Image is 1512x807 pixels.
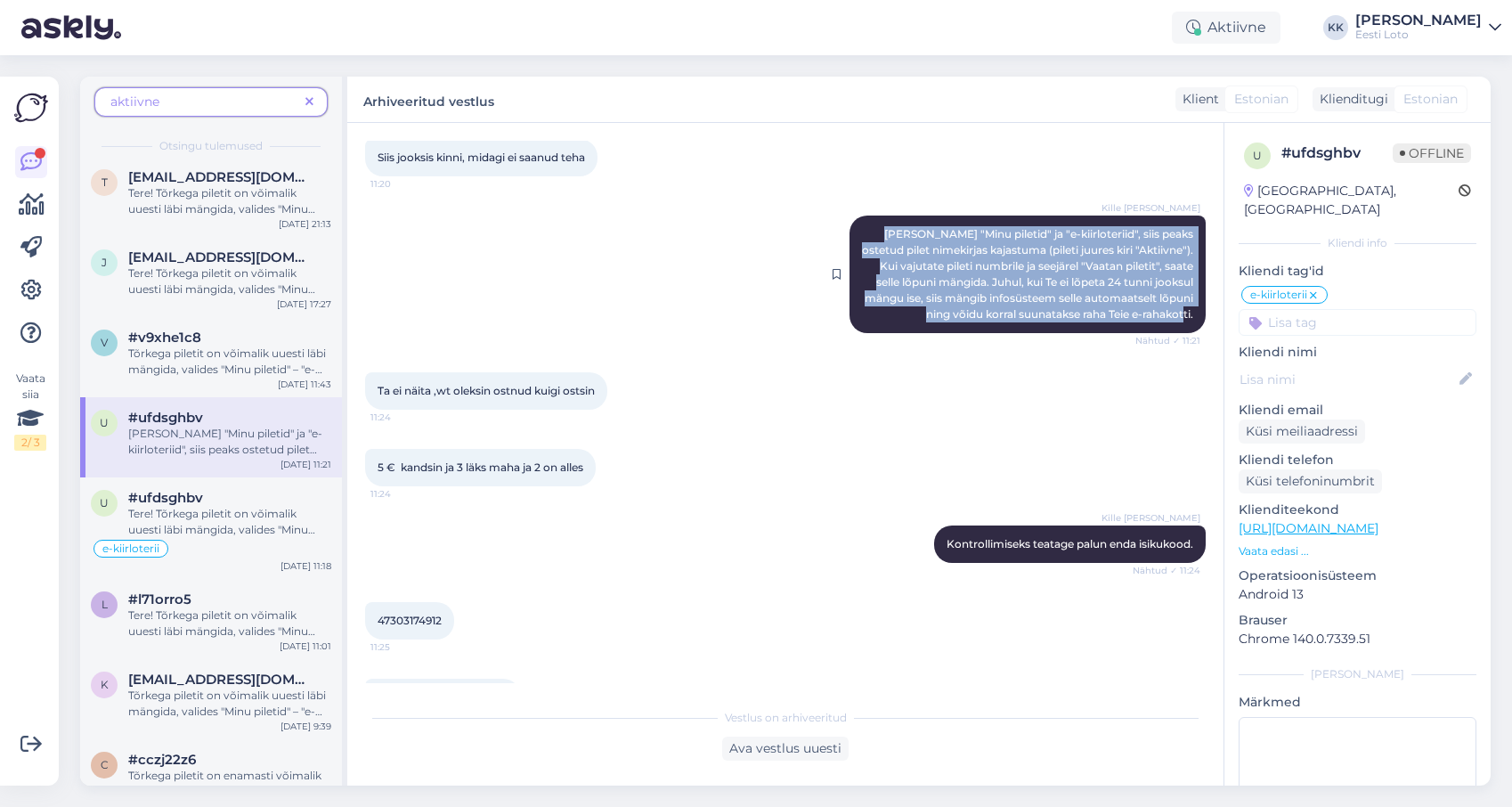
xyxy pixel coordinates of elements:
[370,177,437,191] span: 11:20
[378,461,583,474] span: 5 € kandsin ja 3 läks maha ja 2 on alles
[102,256,107,269] span: j
[722,737,849,761] div: Ava vestlus uuesti
[1250,289,1307,300] span: e-kiirloterii
[1253,149,1262,162] span: u
[1240,370,1456,389] input: Lisa nimi
[101,336,108,349] span: v
[1281,143,1393,164] div: # ufdsghbv
[378,384,595,397] span: Ta ei näita ,wt oleksin ostnud kuigi ostsin
[101,678,109,691] span: k
[1355,13,1501,42] a: [PERSON_NAME]Eesti Loto
[100,416,109,429] span: u
[1239,469,1382,493] div: Küsi telefoninumbrit
[280,559,331,573] div: [DATE] 11:18
[1355,13,1482,28] div: [PERSON_NAME]
[159,138,263,154] span: Otsingu tulemused
[128,186,315,248] span: Tere! Tõrkega piletit on võimalik uuesti läbi mängida, valides "Minu piletid" – "e-kiirloteriid"....
[1239,309,1476,336] input: Lisa tag
[101,758,109,771] span: c
[128,490,203,506] span: #ufdsghbv
[128,689,326,750] span: Tõrkega piletit on võimalik uuesti läbi mängida, valides "Minu piletid" – "e-kiirloteriid". Kui p...
[1323,15,1348,40] div: KK
[1239,235,1476,251] div: Kliendi info
[1239,611,1476,630] p: Brauser
[128,507,315,568] span: Tere! Tõrkega piletit on võimalik uuesti läbi mängida, valides "Minu piletid" – "e-kiirloteriid"....
[1239,666,1476,682] div: [PERSON_NAME]
[102,543,159,554] span: e-kiirloterii
[128,591,191,607] span: #l71orro5
[100,496,109,509] span: u
[378,614,442,627] span: 47303174912
[363,87,494,111] label: Arhiveeritud vestlus
[128,330,201,346] span: #v9xhe1c8
[1239,401,1476,420] p: Kliendi email
[128,608,315,670] span: Tere! Tõrkega piletit on võimalik uuesti läbi mängida, valides "Minu piletid" – "e-kiirloteriid"....
[1239,501,1476,519] p: Klienditeekond
[128,672,313,688] span: kati.tshernovitski@gmail.com
[278,378,331,391] div: [DATE] 11:43
[1134,334,1200,347] span: Nähtud ✓ 11:21
[102,175,108,189] span: t
[1239,630,1476,648] p: Chrome 140.0.7339.51
[1101,201,1200,215] span: Kille [PERSON_NAME]
[280,640,331,653] div: [DATE] 11:01
[280,458,331,471] div: [DATE] 11:21
[14,91,48,125] img: Askly Logo
[277,298,331,311] div: [DATE] 17:27
[1239,262,1476,281] p: Kliendi tag'id
[1239,585,1476,604] p: Android 13
[370,487,437,501] span: 11:24
[1239,343,1476,362] p: Kliendi nimi
[1244,182,1459,219] div: [GEOGRAPHIC_DATA], [GEOGRAPHIC_DATA]
[14,435,46,451] div: 2 / 3
[1403,90,1458,109] span: Estonian
[128,752,196,768] span: #cczj22z6
[947,537,1193,550] span: Kontrollimiseks teatage palun enda isikukood.
[1393,143,1471,163] span: Offline
[14,371,46,451] div: Vaata siia
[1101,511,1200,525] span: Kille [PERSON_NAME]
[1239,520,1378,536] a: [URL][DOMAIN_NAME]
[1355,28,1482,42] div: Eesti Loto
[370,411,437,424] span: 11:24
[280,720,331,733] div: [DATE] 9:39
[128,249,313,265] span: joosepproos@gmail.com
[102,598,108,611] span: l
[128,346,326,408] span: Tõrkega piletit on võimalik uuesti läbi mängida, valides "Minu piletid" – "e-kiirloteriid". Kui p...
[279,217,331,231] div: [DATE] 21:13
[128,427,329,488] span: [PERSON_NAME] "Minu piletid" ja "e-kiirloteriid", siis peaks ostetud pilet nimekirjas kajastuma (...
[128,410,203,426] span: #ufdsghbv
[725,710,847,726] span: Vestlus on arhiveeritud
[1239,451,1476,469] p: Kliendi telefon
[128,169,313,185] span: taavipuve@gmail.ee
[862,227,1196,321] span: [PERSON_NAME] "Minu piletid" ja "e-kiirloteriid", siis peaks ostetud pilet nimekirjas kajastuma (...
[128,266,315,328] span: Tere! Tõrkega piletit on võimalik uuesti läbi mängida, valides "Minu piletid" – "e-kiirloteriid"....
[370,640,437,654] span: 11:25
[1234,90,1288,109] span: Estonian
[1239,543,1476,559] p: Vaata edasi ...
[110,94,159,110] span: aktiivne
[1239,420,1365,444] div: Küsi meiliaadressi
[1239,693,1476,712] p: Märkmed
[1133,564,1200,577] span: Nähtud ✓ 11:24
[1175,90,1219,109] div: Klient
[1313,90,1388,109] div: Klienditugi
[378,151,585,164] span: Siis jooksis kinni, midagi ei saanud teha
[1239,567,1476,585] p: Operatsioonisüsteem
[1172,12,1280,44] div: Aktiivne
